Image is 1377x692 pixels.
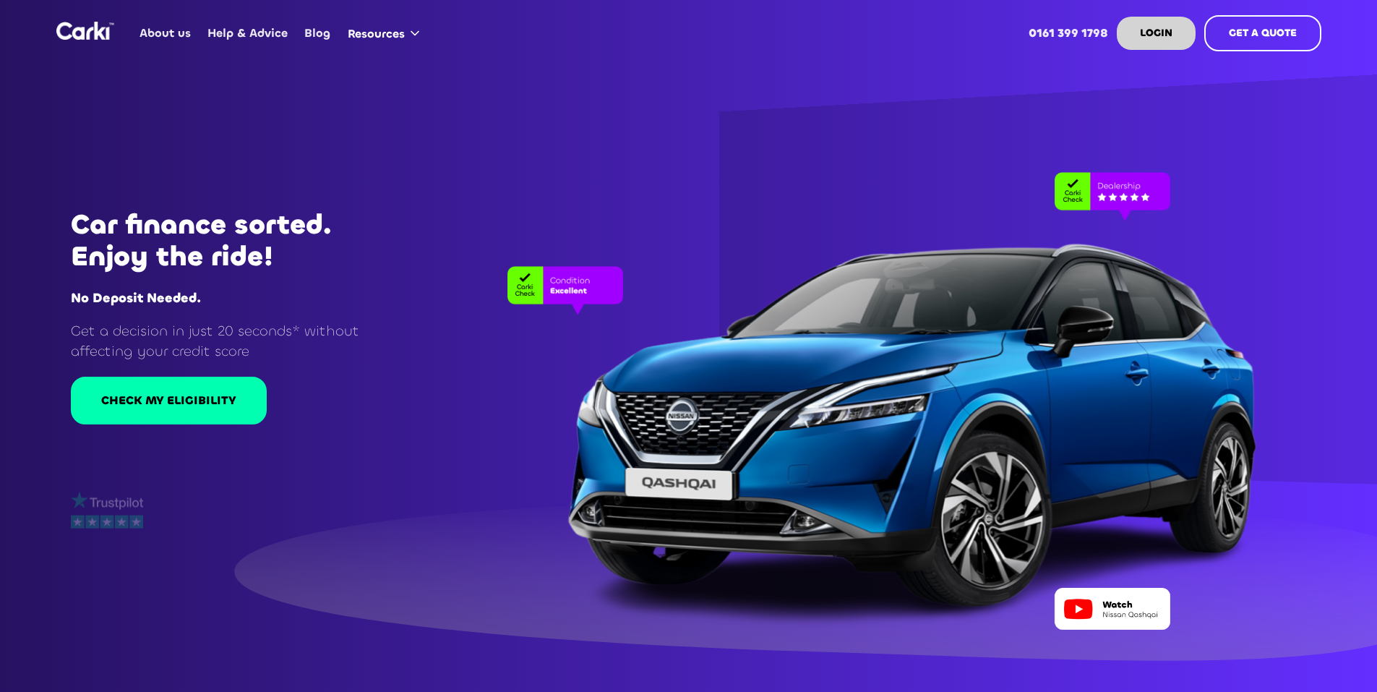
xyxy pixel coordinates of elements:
[348,26,405,42] div: Resources
[296,5,339,61] a: Blog
[56,22,114,40] a: home
[1140,26,1172,40] strong: LOGIN
[1029,25,1108,40] strong: 0161 399 1798
[1117,17,1196,50] a: LOGIN
[132,5,200,61] a: About us
[200,5,296,61] a: Help & Advice
[56,22,114,40] img: Logo
[71,209,395,273] h1: Car finance sorted. Enjoy the ride!
[1229,26,1297,40] strong: GET A QUOTE
[1204,15,1321,51] a: GET A QUOTE
[71,321,395,361] p: Get a decision in just 20 seconds* without affecting your credit score
[71,515,143,529] img: stars
[101,393,236,409] div: CHECK MY ELIGIBILITY
[339,6,434,61] div: Resources
[71,377,267,424] a: CHECK MY ELIGIBILITY
[71,289,201,307] strong: No Deposit Needed.
[1020,5,1116,61] a: 0161 399 1798
[71,492,143,510] img: trustpilot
